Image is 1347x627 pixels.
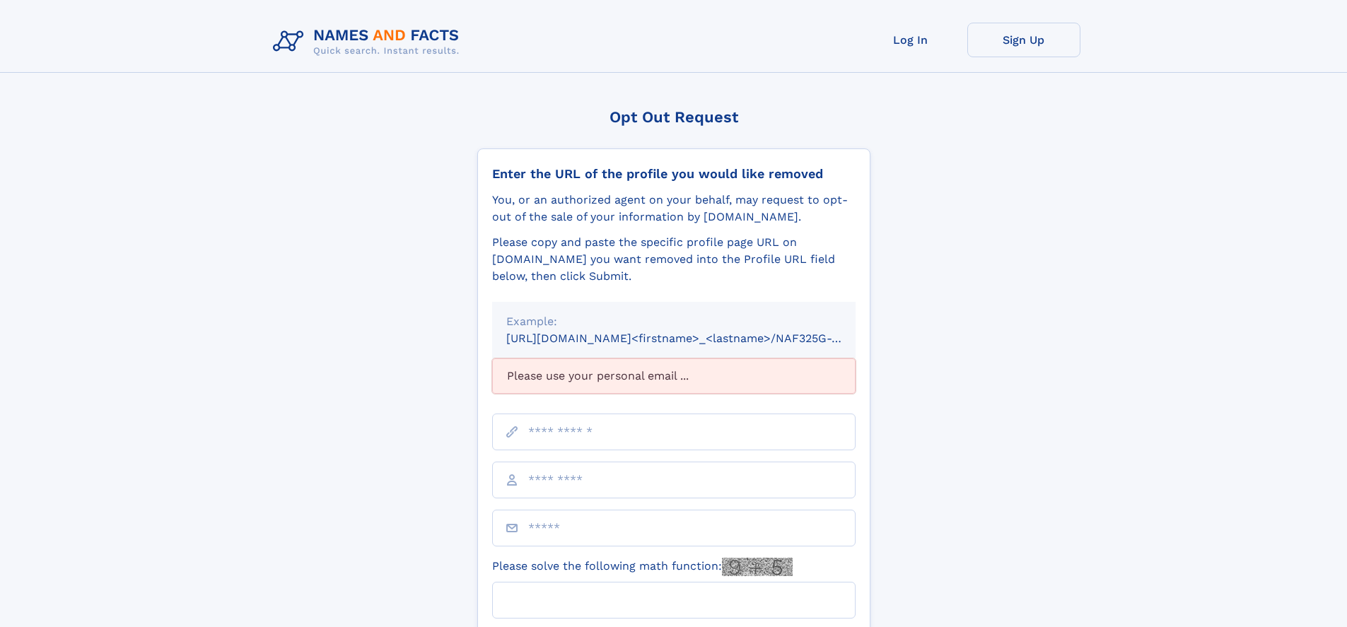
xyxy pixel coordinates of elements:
div: Please use your personal email ... [492,358,856,394]
img: Logo Names and Facts [267,23,471,61]
div: Example: [506,313,841,330]
div: You, or an authorized agent on your behalf, may request to opt-out of the sale of your informatio... [492,192,856,225]
div: Opt Out Request [477,108,870,126]
a: Sign Up [967,23,1080,57]
a: Log In [854,23,967,57]
label: Please solve the following math function: [492,558,793,576]
div: Enter the URL of the profile you would like removed [492,166,856,182]
small: [URL][DOMAIN_NAME]<firstname>_<lastname>/NAF325G-xxxxxxxx [506,332,882,345]
div: Please copy and paste the specific profile page URL on [DOMAIN_NAME] you want removed into the Pr... [492,234,856,285]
